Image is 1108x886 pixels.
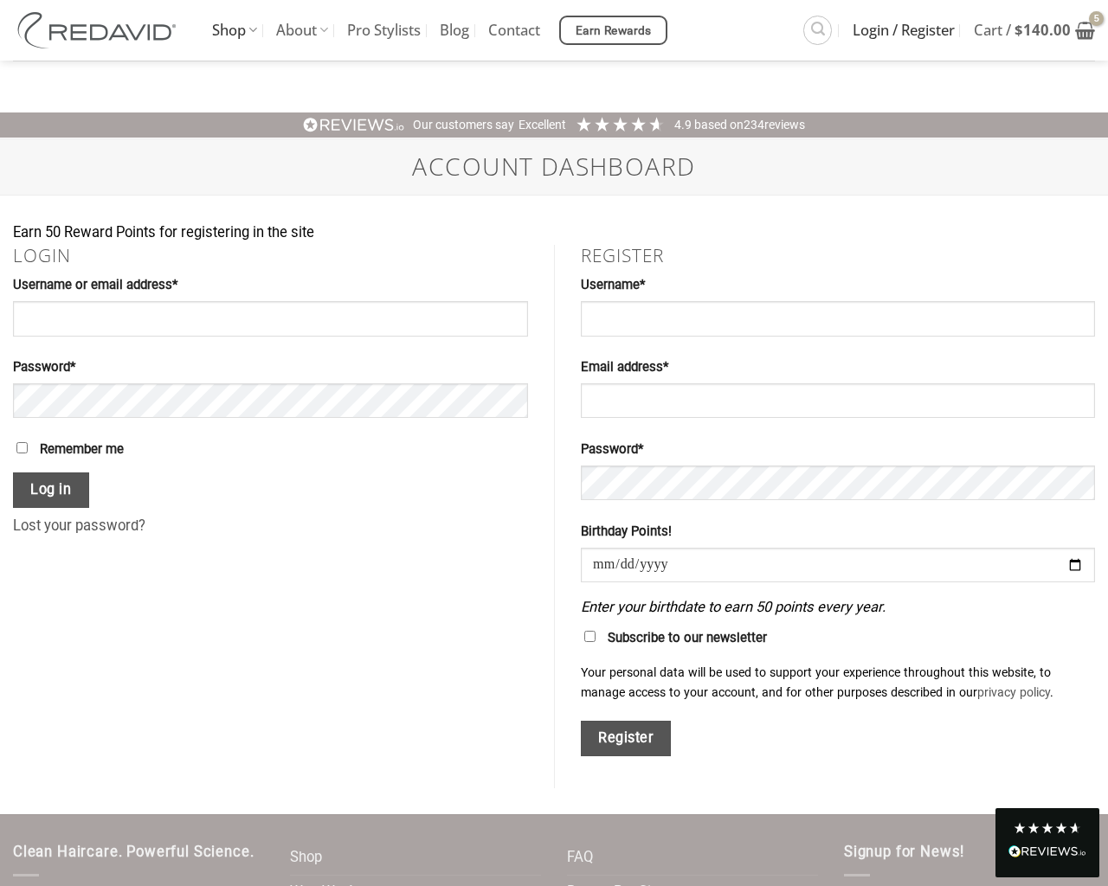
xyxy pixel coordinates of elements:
[694,118,744,132] span: Based on
[581,721,671,756] button: Register
[803,16,832,44] a: Search
[581,275,1095,296] label: Username
[13,12,186,48] img: REDAVID Salon Products | United States
[575,115,666,133] div: 4.91 Stars
[567,841,593,875] a: FAQ
[559,16,667,45] a: Earn Rewards
[581,357,1095,378] label: Email address
[608,630,767,645] span: Subscribe to our newsletter
[581,440,1095,460] label: Password
[1015,20,1071,40] bdi: 140.00
[13,844,254,860] span: Clean Haircare. Powerful Science.
[13,517,145,534] a: Lost your password?
[584,631,596,642] input: Subscribe to our newsletter
[13,221,1095,245] div: Earn 50 Reward Points for registering in the site
[13,275,528,296] label: Username or email address
[16,442,28,453] input: Remember me
[977,685,1050,699] a: privacy policy
[844,844,964,860] span: Signup for News!
[413,117,514,134] div: Our customers say
[13,152,1095,182] h1: Account Dashboard
[995,808,1099,877] div: Read All Reviews
[853,9,955,52] span: Login / Register
[974,9,1071,52] span: Cart /
[576,22,652,41] span: Earn Rewards
[581,245,1095,266] h2: Register
[1015,20,1023,40] span: $
[581,522,1095,543] label: Birthday Points!
[1013,821,1082,835] div: 4.8 Stars
[674,118,694,132] span: 4.9
[581,663,1095,702] p: Your personal data will be used to support your experience throughout this website, to manage acc...
[1008,845,1086,857] img: REVIEWS.io
[303,117,405,133] img: REVIEWS.io
[581,599,886,615] em: Enter your birthdate to earn 50 points every year.
[764,118,805,132] span: reviews
[744,118,764,132] span: 234
[13,243,71,267] a: Login
[40,441,124,457] span: Remember me
[13,472,89,508] button: Log in
[519,117,566,134] div: Excellent
[1008,842,1086,864] div: Read All Reviews
[290,841,322,875] a: Shop
[13,357,528,378] label: Password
